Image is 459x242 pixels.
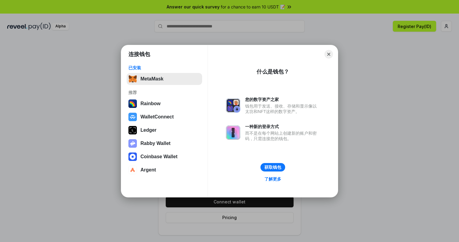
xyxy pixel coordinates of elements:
button: WalletConnect [127,111,202,123]
div: Coinbase Wallet [140,154,177,159]
div: Argent [140,167,156,173]
button: Rabby Wallet [127,137,202,149]
div: 而不是在每个网站上创建新的账户和密码，只需连接您的钱包。 [245,130,320,141]
div: Ledger [140,127,156,133]
button: Close [325,50,333,58]
div: 什么是钱包？ [257,68,289,75]
img: svg+xml,%3Csvg%20width%3D%22120%22%20height%3D%22120%22%20viewBox%3D%220%200%20120%20120%22%20fil... [128,99,137,108]
div: 一种新的登录方式 [245,124,320,129]
h1: 连接钱包 [128,51,150,58]
div: 钱包用于发送、接收、存储和显示像以太坊和NFT这样的数字资产。 [245,103,320,114]
img: svg+xml,%3Csvg%20width%3D%2228%22%20height%3D%2228%22%20viewBox%3D%220%200%2028%2028%22%20fill%3D... [128,152,137,161]
div: Rabby Wallet [140,141,171,146]
div: WalletConnect [140,114,174,120]
button: Rainbow [127,98,202,110]
button: Argent [127,164,202,176]
img: svg+xml,%3Csvg%20xmlns%3D%22http%3A%2F%2Fwww.w3.org%2F2000%2Fsvg%22%20fill%3D%22none%22%20viewBox... [226,125,240,140]
div: Rainbow [140,101,161,106]
img: svg+xml,%3Csvg%20xmlns%3D%22http%3A%2F%2Fwww.w3.org%2F2000%2Fsvg%22%20fill%3D%22none%22%20viewBox... [128,139,137,148]
img: svg+xml,%3Csvg%20xmlns%3D%22http%3A%2F%2Fwww.w3.org%2F2000%2Fsvg%22%20width%3D%2228%22%20height%3... [128,126,137,134]
div: 获取钱包 [264,165,281,170]
img: svg+xml,%3Csvg%20width%3D%2228%22%20height%3D%2228%22%20viewBox%3D%220%200%2028%2028%22%20fill%3D... [128,113,137,121]
div: MetaMask [140,76,163,82]
button: 获取钱包 [260,163,285,171]
button: Ledger [127,124,202,136]
div: 已安装 [128,65,200,71]
img: svg+xml,%3Csvg%20width%3D%2228%22%20height%3D%2228%22%20viewBox%3D%220%200%2028%2028%22%20fill%3D... [128,166,137,174]
div: 推荐 [128,90,200,95]
button: MetaMask [127,73,202,85]
img: svg+xml,%3Csvg%20fill%3D%22none%22%20height%3D%2233%22%20viewBox%3D%220%200%2035%2033%22%20width%... [128,75,137,83]
button: Coinbase Wallet [127,151,202,163]
div: 了解更多 [264,176,281,182]
a: 了解更多 [261,175,285,183]
div: 您的数字资产之家 [245,97,320,102]
img: svg+xml,%3Csvg%20xmlns%3D%22http%3A%2F%2Fwww.w3.org%2F2000%2Fsvg%22%20fill%3D%22none%22%20viewBox... [226,98,240,113]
